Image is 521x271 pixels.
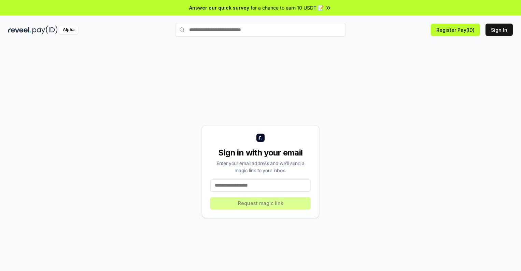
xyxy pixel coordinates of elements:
div: Sign in with your email [210,147,311,158]
span: for a chance to earn 10 USDT 📝 [251,4,324,11]
img: logo_small [256,134,265,142]
div: Enter your email address and we’ll send a magic link to your inbox. [210,160,311,174]
button: Register Pay(ID) [431,24,480,36]
img: pay_id [32,26,58,34]
div: Alpha [59,26,78,34]
span: Answer our quick survey [189,4,249,11]
img: reveel_dark [8,26,31,34]
button: Sign In [485,24,513,36]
